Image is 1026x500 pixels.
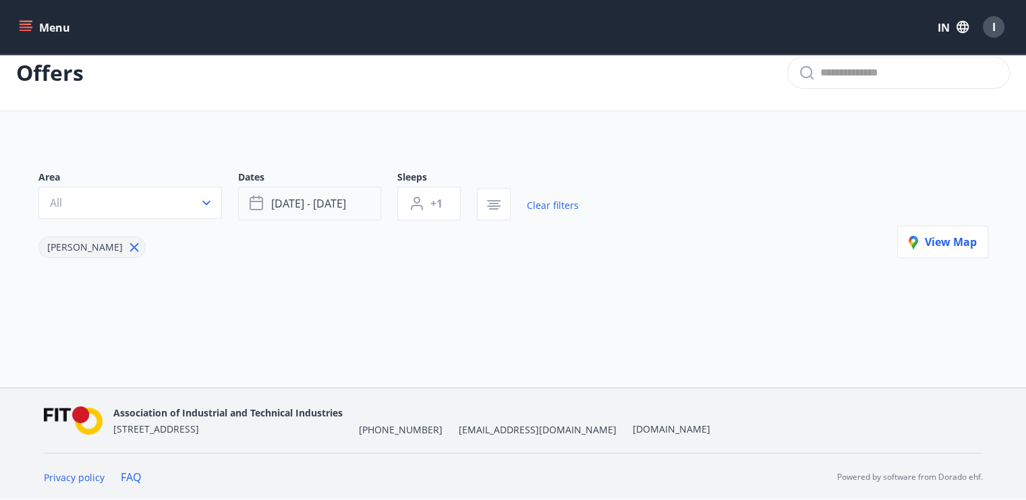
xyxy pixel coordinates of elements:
button: [DATE] - [DATE] [238,187,381,220]
font: Menu [39,20,70,35]
a: Clear filters [527,191,579,220]
font: IN [938,20,950,35]
font: Area [38,170,60,183]
font: Offers [16,58,84,87]
a: Privacy policy [44,471,105,484]
button: IN [932,14,975,40]
span: Sleeps [397,170,477,187]
button: All [38,187,222,219]
font: Powered by software from Dorado ehf. [837,471,983,482]
button: +1 [397,187,461,220]
span: View map [909,235,977,249]
span: +1 [430,196,443,211]
font: Association of Industrial and Technical Industries [113,406,343,419]
font: [PHONE_NUMBER] [359,423,443,436]
button: I [977,11,1010,43]
font: [STREET_ADDRESS] [113,423,199,435]
a: FAQ [121,470,141,485]
font: I [992,20,996,34]
span: Dates [238,170,397,187]
font: All [50,195,62,210]
font: [PERSON_NAME] [47,241,123,253]
button: menu [16,15,76,39]
a: [DOMAIN_NAME] [633,423,710,435]
img: FPQVkF9lTnNbbaRSFyT17YYeljoOGk5m51IhT0bO.png [44,406,103,435]
font: [EMAIL_ADDRESS][DOMAIN_NAME] [459,423,617,436]
div: [PERSON_NAME] [38,237,146,258]
span: [DATE] - [DATE] [271,196,346,211]
button: View map [897,226,988,258]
